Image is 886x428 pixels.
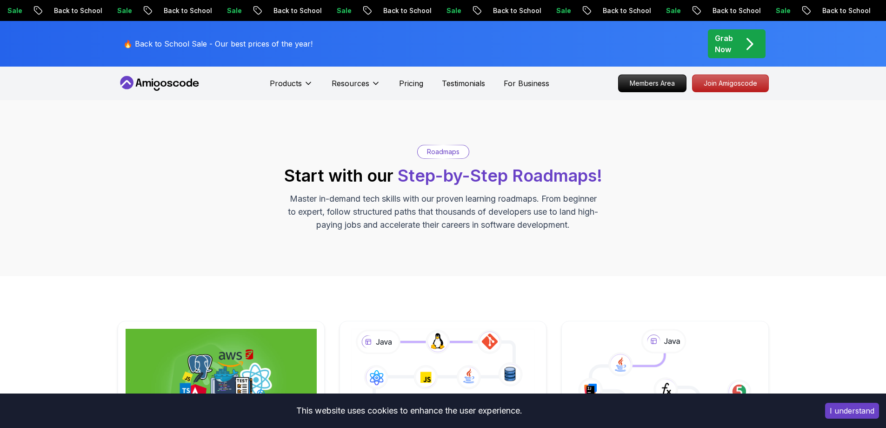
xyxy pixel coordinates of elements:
p: Back to School [248,6,312,15]
p: Back to School [797,6,860,15]
p: Sale [531,6,561,15]
p: Roadmaps [427,147,460,156]
a: Members Area [618,75,686,92]
p: Sale [751,6,780,15]
p: Sale [421,6,451,15]
a: For Business [504,78,549,89]
a: Testimonials [442,78,485,89]
p: Join Amigoscode [693,75,768,92]
button: Products [270,78,313,96]
p: Grab Now [715,33,733,55]
div: This website uses cookies to enhance the user experience. [7,401,811,421]
p: Back to School [139,6,202,15]
span: Step-by-Step Roadmaps! [398,165,602,186]
p: Sale [92,6,122,15]
p: Products [270,78,302,89]
p: Sale [202,6,232,15]
p: Sale [312,6,341,15]
p: Back to School [29,6,92,15]
p: Back to School [468,6,531,15]
p: Back to School [687,6,751,15]
a: Pricing [399,78,423,89]
button: Accept cookies [825,403,879,419]
p: Master in-demand tech skills with our proven learning roadmaps. From beginner to expert, follow s... [287,192,600,231]
p: 🔥 Back to School Sale - Our best prices of the year! [123,38,313,49]
h2: Start with our [284,166,602,185]
p: Sale [641,6,671,15]
p: Members Area [619,75,686,92]
p: Back to School [358,6,421,15]
a: Join Amigoscode [692,75,769,92]
p: Back to School [578,6,641,15]
p: Resources [332,78,369,89]
button: Resources [332,78,380,96]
